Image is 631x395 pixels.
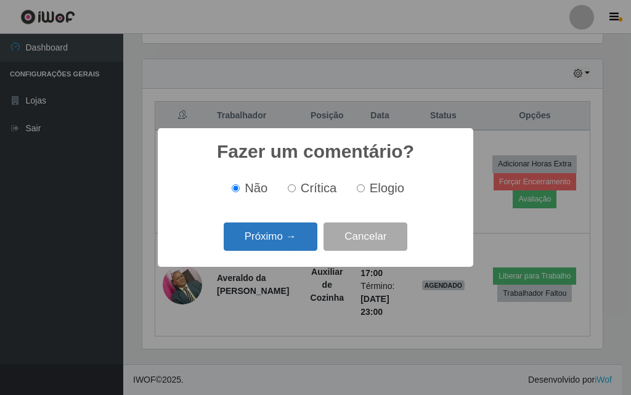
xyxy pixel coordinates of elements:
[245,181,267,195] span: Não
[324,222,407,251] button: Cancelar
[370,181,404,195] span: Elogio
[288,184,296,192] input: Crítica
[217,140,414,163] h2: Fazer um comentário?
[301,181,337,195] span: Crítica
[232,184,240,192] input: Não
[357,184,365,192] input: Elogio
[224,222,317,251] button: Próximo →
